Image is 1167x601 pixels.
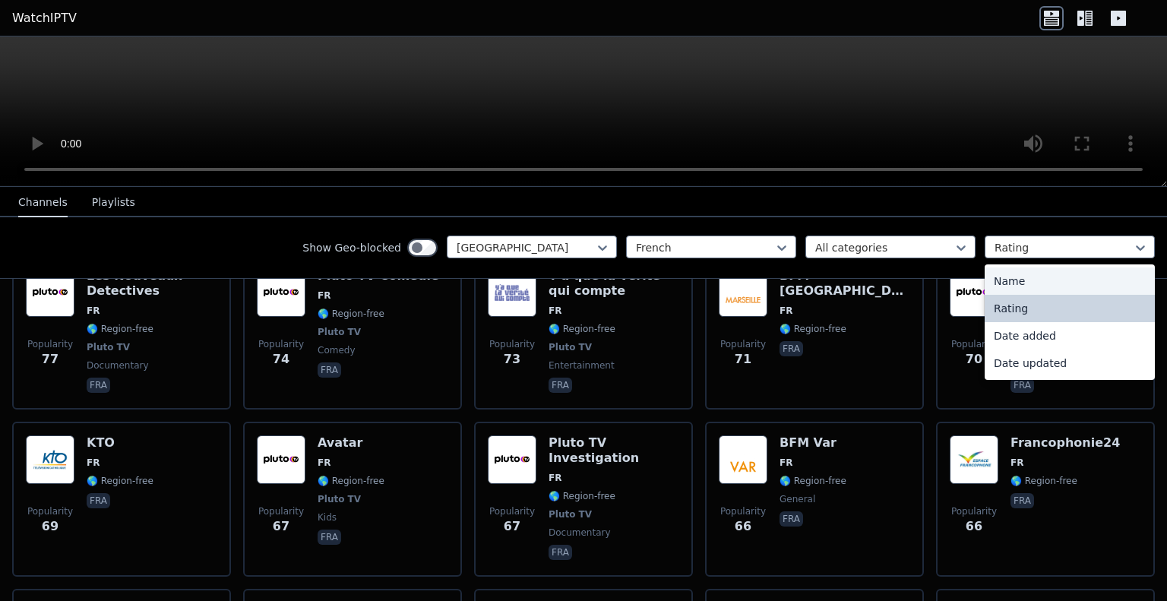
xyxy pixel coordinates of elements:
[966,517,982,536] span: 66
[1010,378,1034,393] p: fra
[318,326,361,338] span: Pluto TV
[87,378,110,393] p: fra
[549,435,679,466] h6: Pluto TV Investigation
[1010,457,1023,469] span: FR
[735,517,751,536] span: 66
[258,338,304,350] span: Popularity
[780,435,846,451] h6: BFM Var
[549,490,615,502] span: 🌎 Region-free
[87,323,153,335] span: 🌎 Region-free
[780,475,846,487] span: 🌎 Region-free
[27,505,73,517] span: Popularity
[950,268,998,317] img: Helene et les garcons
[12,9,77,27] a: WatchIPTV
[318,435,384,451] h6: Avatar
[719,435,767,484] img: BFM Var
[257,435,305,484] img: Avatar
[720,338,766,350] span: Popularity
[951,505,997,517] span: Popularity
[549,359,615,372] span: entertainment
[273,517,289,536] span: 67
[985,322,1155,350] div: Date added
[87,359,149,372] span: documentary
[87,457,100,469] span: FR
[1010,435,1120,451] h6: Francophonie24
[318,457,330,469] span: FR
[780,268,910,299] h6: BFM [GEOGRAPHIC_DATA]
[950,435,998,484] img: Francophonie24
[26,435,74,484] img: KTO
[318,362,341,378] p: fra
[489,505,535,517] span: Popularity
[257,268,305,317] img: Pluto TV Comedie
[951,338,997,350] span: Popularity
[318,530,341,545] p: fra
[87,341,130,353] span: Pluto TV
[1010,493,1034,508] p: fra
[720,505,766,517] span: Popularity
[258,505,304,517] span: Popularity
[318,344,356,356] span: comedy
[780,511,803,527] p: fra
[87,435,153,451] h6: KTO
[87,475,153,487] span: 🌎 Region-free
[42,350,59,369] span: 77
[27,338,73,350] span: Popularity
[549,545,572,560] p: fra
[92,188,135,217] button: Playlists
[985,350,1155,377] div: Date updated
[966,350,982,369] span: 70
[318,475,384,487] span: 🌎 Region-free
[488,268,536,317] img: Y'a que la verite qui compte
[985,295,1155,322] div: Rating
[504,350,520,369] span: 73
[489,338,535,350] span: Popularity
[87,305,100,317] span: FR
[549,508,592,520] span: Pluto TV
[549,268,679,299] h6: Y'a que la verite qui compte
[780,305,792,317] span: FR
[549,527,611,539] span: documentary
[318,493,361,505] span: Pluto TV
[719,268,767,317] img: BFM Marseille
[488,435,536,484] img: Pluto TV Investigation
[549,305,561,317] span: FR
[302,240,401,255] label: Show Geo-blocked
[735,350,751,369] span: 71
[273,350,289,369] span: 74
[780,457,792,469] span: FR
[985,267,1155,295] div: Name
[504,517,520,536] span: 67
[87,268,217,299] h6: Les Nouveaux Detectives
[42,517,59,536] span: 69
[780,341,803,356] p: fra
[318,308,384,320] span: 🌎 Region-free
[26,268,74,317] img: Les Nouveaux Detectives
[318,511,337,524] span: kids
[549,378,572,393] p: fra
[549,341,592,353] span: Pluto TV
[780,493,815,505] span: general
[1010,475,1077,487] span: 🌎 Region-free
[549,472,561,484] span: FR
[18,188,68,217] button: Channels
[780,323,846,335] span: 🌎 Region-free
[87,493,110,508] p: fra
[549,323,615,335] span: 🌎 Region-free
[318,289,330,302] span: FR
